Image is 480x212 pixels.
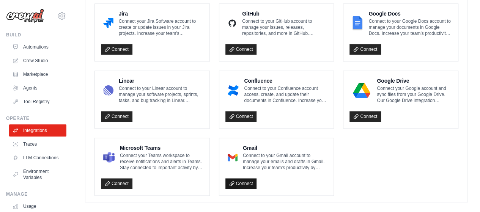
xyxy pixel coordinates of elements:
[9,152,66,164] a: LLM Connections
[368,18,452,36] p: Connect to your Google Docs account to manage your documents in Google Docs. Increase your team’s...
[101,44,132,55] a: Connect
[442,176,480,212] div: Widget de chat
[119,10,203,17] h4: Jira
[9,55,66,67] a: Crew Studio
[225,44,257,55] a: Connect
[6,191,66,197] div: Manage
[352,83,371,98] img: Google Drive Logo
[377,77,452,85] h4: Google Drive
[9,96,66,108] a: Tool Registry
[243,152,328,171] p: Connect to your Gmail account to manage your emails and drafts in Gmail. Increase your team’s pro...
[349,111,381,122] a: Connect
[228,150,238,165] img: Gmail Logo
[368,10,452,17] h4: Google Docs
[101,178,132,189] a: Connect
[9,41,66,53] a: Automations
[352,16,363,31] img: Google Docs Logo
[243,144,328,152] h4: Gmail
[9,138,66,150] a: Traces
[120,144,203,152] h4: Microsoft Teams
[377,85,452,104] p: Connect your Google account and sync files from your Google Drive. Our Google Drive integration e...
[244,85,327,104] p: Connect to your Confluence account access, create, and update their documents in Confluence. Incr...
[442,176,480,212] iframe: Chat Widget
[6,32,66,38] div: Build
[103,16,113,31] img: Jira Logo
[119,85,203,104] p: Connect to your Linear account to manage your software projects, sprints, tasks, and bug tracking...
[119,77,203,85] h4: Linear
[244,77,327,85] h4: Confluence
[6,9,44,23] img: Logo
[6,115,66,121] div: Operate
[9,165,66,184] a: Environment Variables
[9,124,66,137] a: Integrations
[228,83,239,98] img: Confluence Logo
[101,111,132,122] a: Connect
[103,150,115,165] img: Microsoft Teams Logo
[119,18,203,36] p: Connect your Jira Software account to create or update issues in your Jira projects. Increase you...
[225,111,257,122] a: Connect
[9,82,66,94] a: Agents
[228,16,237,31] img: GitHub Logo
[103,83,113,98] img: Linear Logo
[242,18,327,36] p: Connect to your GitHub account to manage your issues, releases, repositories, and more in GitHub....
[242,10,327,17] h4: GitHub
[225,178,257,189] a: Connect
[9,68,66,80] a: Marketplace
[120,152,203,171] p: Connect your Teams workspace to receive notifications and alerts in Teams. Stay connected to impo...
[349,44,381,55] a: Connect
